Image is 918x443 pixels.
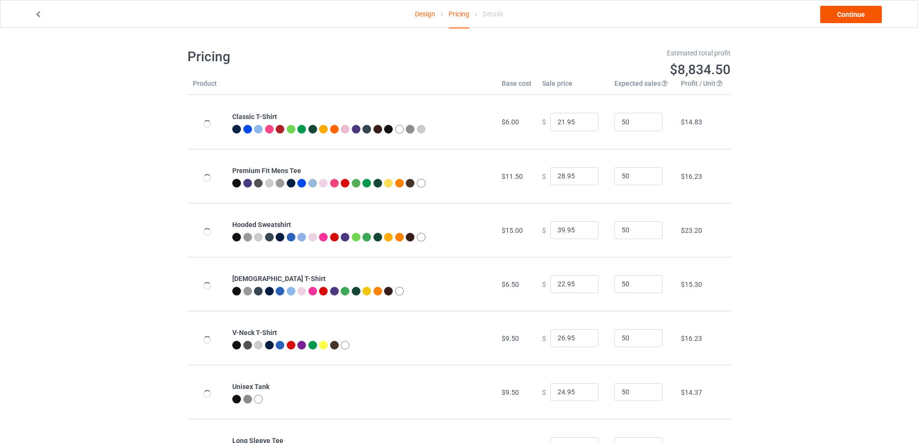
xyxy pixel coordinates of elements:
[232,329,277,336] b: V-Neck T-Shirt
[466,48,731,58] div: Estimated total profit
[187,79,227,95] th: Product
[502,389,519,396] span: $9.50
[542,280,546,288] span: $
[681,389,702,396] span: $14.37
[502,227,523,234] span: $15.00
[232,113,277,121] b: Classic T-Shirt
[502,335,519,342] span: $9.50
[232,275,326,282] b: [DEMOGRAPHIC_DATA] T-Shirt
[681,227,702,234] span: $23.20
[681,118,702,126] span: $14.83
[502,173,523,180] span: $11.50
[681,173,702,180] span: $16.23
[676,79,731,95] th: Profit / Unit
[406,125,414,134] img: heather_texture.png
[232,221,291,228] b: Hooded Sweatshirt
[276,179,284,188] img: heather_texture.png
[542,172,546,180] span: $
[243,395,252,403] img: heather_texture.png
[502,118,519,126] span: $6.00
[483,0,503,27] div: Details
[502,281,519,288] span: $6.50
[449,0,469,28] div: Pricing
[681,335,702,342] span: $16.23
[542,118,546,126] span: $
[415,0,435,27] a: Design
[609,79,676,95] th: Expected sales
[537,79,609,95] th: Sale price
[187,48,452,66] h1: Pricing
[670,62,731,78] span: $8,834.50
[232,167,301,175] b: Premium Fit Mens Tee
[542,226,546,234] span: $
[232,383,269,390] b: Unisex Tank
[820,6,882,23] a: Continue
[496,79,537,95] th: Base cost
[542,334,546,342] span: $
[542,388,546,396] span: $
[681,281,702,288] span: $15.30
